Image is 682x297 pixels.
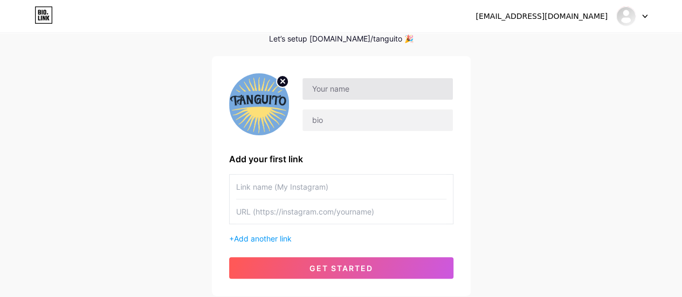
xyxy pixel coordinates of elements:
[229,73,290,135] img: profile pic
[616,6,636,26] img: Tanguito Empanadas Argentinas
[229,257,453,279] button: get started
[476,11,608,22] div: [EMAIL_ADDRESS][DOMAIN_NAME]
[234,234,292,243] span: Add another link
[229,233,453,244] div: +
[236,175,446,199] input: Link name (My Instagram)
[302,109,452,131] input: bio
[236,199,446,224] input: URL (https://instagram.com/yourname)
[302,78,452,100] input: Your name
[229,153,453,165] div: Add your first link
[309,264,373,273] span: get started
[212,34,471,43] div: Let’s setup [DOMAIN_NAME]/tanguito 🎉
